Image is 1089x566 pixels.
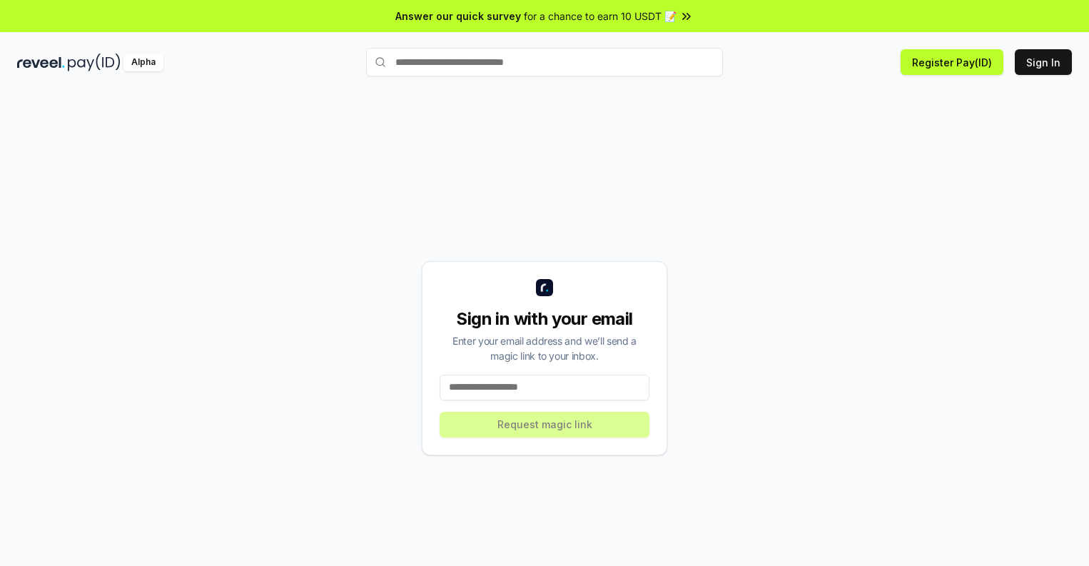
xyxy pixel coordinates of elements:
img: pay_id [68,54,121,71]
span: for a chance to earn 10 USDT 📝 [524,9,677,24]
button: Sign In [1015,49,1072,75]
div: Alpha [123,54,163,71]
div: Sign in with your email [440,308,649,330]
button: Register Pay(ID) [901,49,1003,75]
img: reveel_dark [17,54,65,71]
span: Answer our quick survey [395,9,521,24]
div: Enter your email address and we’ll send a magic link to your inbox. [440,333,649,363]
img: logo_small [536,279,553,296]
